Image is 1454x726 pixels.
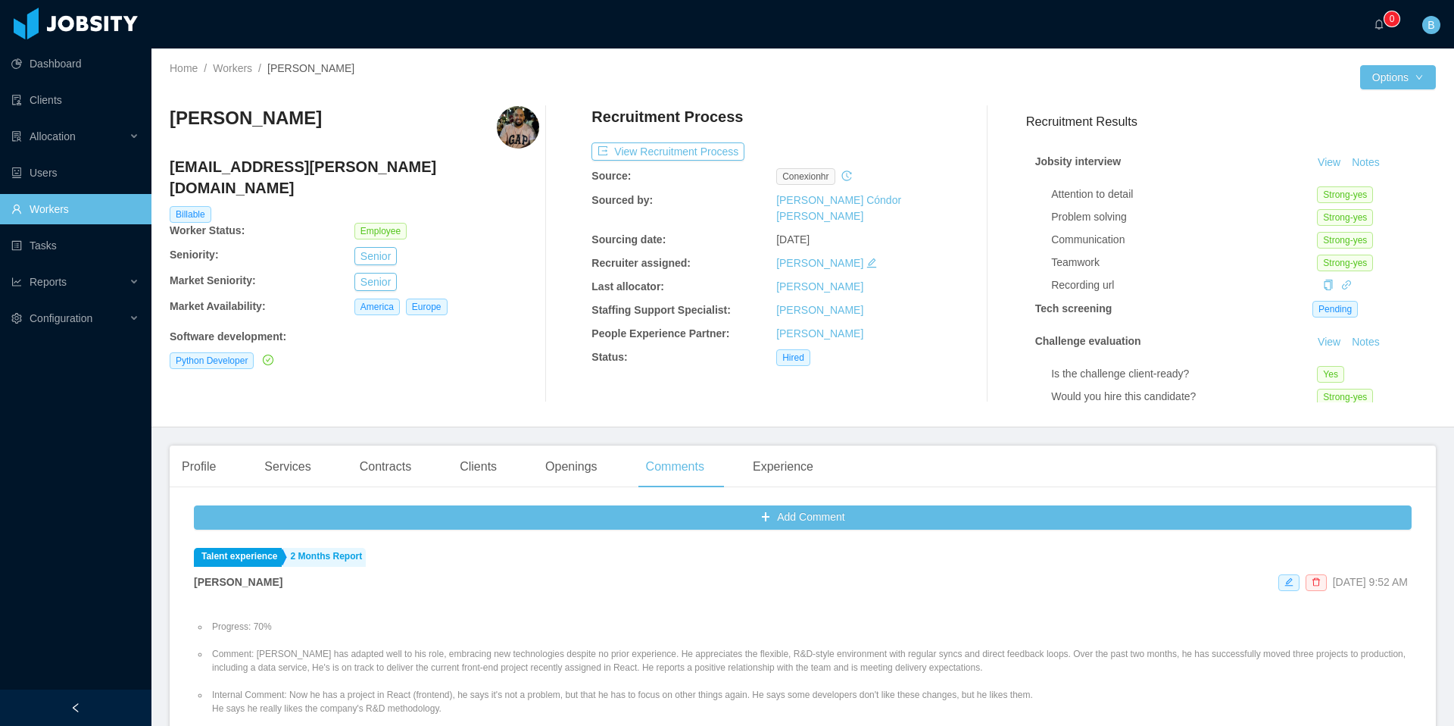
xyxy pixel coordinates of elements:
a: Talent experience [194,548,282,567]
span: Strong-yes [1317,209,1373,226]
span: Pending [1312,301,1358,318]
div: Problem solving [1051,209,1317,225]
div: Attention to detail [1051,186,1317,202]
strong: Jobsity interview [1035,155,1122,167]
a: 2 Months Report [283,548,367,567]
span: Strong-yes [1317,186,1373,203]
b: Status: [591,351,627,363]
li: Comment: [PERSON_NAME] has adapted well to his role, embracing new technologies despite no prior ... [209,647,1412,674]
a: icon: robotUsers [11,158,139,188]
a: icon: check-circle [260,354,273,366]
b: Worker Status: [170,224,245,236]
a: icon: pie-chartDashboard [11,49,139,79]
strong: Challenge evaluation [1035,335,1141,347]
span: Europe [406,299,448,315]
i: icon: edit [866,258,877,268]
i: icon: link [1341,280,1352,290]
span: [DATE] 9:52 AM [1333,576,1408,588]
i: icon: setting [11,313,22,324]
i: icon: solution [11,131,22,142]
div: Experience [741,446,825,488]
span: Strong-yes [1317,389,1373,405]
i: icon: copy [1323,280,1334,290]
a: [PERSON_NAME] [776,257,863,269]
span: America [354,299,400,315]
span: Employee [354,223,407,239]
span: / [258,62,261,74]
a: icon: auditClients [11,85,139,115]
a: [PERSON_NAME] Cóndor [PERSON_NAME] [776,194,901,222]
a: icon: userWorkers [11,194,139,224]
div: Communication [1051,232,1317,248]
div: Services [252,446,323,488]
span: Configuration [30,312,92,324]
span: Yes [1317,366,1344,383]
i: icon: line-chart [11,277,22,287]
b: Last allocator: [591,280,664,293]
b: People Experience Partner: [591,327,729,340]
b: Source: [591,170,631,182]
b: Staffing Support Specialist: [591,304,731,316]
a: View [1312,156,1346,168]
span: Reports [30,276,67,288]
img: 5e059398-8250-4a78-bf8e-1c4f99179814_68346cd1ce3ab-400w.png [497,106,539,149]
div: Contracts [348,446,423,488]
span: B [1427,16,1434,34]
button: icon: plusAdd Comment [194,505,1412,530]
b: Seniority: [170,249,219,261]
h4: Recruitment Process [591,106,743,127]
i: icon: history [841,171,852,181]
span: Python Developer [170,352,254,369]
div: Is the challenge client-ready? [1051,366,1317,382]
a: [PERSON_NAME] [776,304,863,316]
b: Sourced by: [591,194,653,206]
i: icon: delete [1312,577,1321,587]
button: Senior [354,273,397,291]
a: icon: link [1341,279,1352,291]
span: conexionhr [776,168,835,185]
li: Progress: 70% [209,620,1412,634]
a: icon: exportView Recruitment Process [591,146,744,158]
span: [DATE] [776,233,810,246]
span: Allocation [30,130,76,142]
i: icon: edit [1284,577,1293,587]
sup: 0 [1384,11,1399,27]
i: icon: check-circle [263,355,273,365]
span: Billable [170,206,211,223]
button: Notes [1346,333,1386,352]
h3: [PERSON_NAME] [170,106,322,130]
div: Would you hire this candidate? [1051,389,1317,405]
b: Market Availability: [170,300,266,312]
div: Openings [533,446,610,488]
button: icon: exportView Recruitment Process [591,142,744,161]
a: Workers [213,62,252,74]
span: Strong-yes [1317,232,1373,249]
h3: Recruitment Results [1026,112,1436,131]
b: Sourcing date: [591,233,666,246]
div: Copy [1323,277,1334,293]
span: Strong-yes [1317,255,1373,271]
li: Internal Comment: Now he has a project in React (frontend), he says it's not a problem, but that ... [209,688,1412,715]
b: Recruiter assigned: [591,257,691,269]
b: Market Seniority: [170,274,256,286]
a: View [1312,336,1346,348]
div: Recording url [1051,277,1317,293]
i: icon: bell [1374,19,1384,30]
a: [PERSON_NAME] [776,327,863,340]
a: icon: profileTasks [11,230,139,261]
a: Home [170,62,198,74]
h4: [EMAIL_ADDRESS][PERSON_NAME][DOMAIN_NAME] [170,156,539,199]
button: Optionsicon: down [1360,65,1436,89]
div: Teamwork [1051,255,1317,271]
span: [PERSON_NAME] [267,62,354,74]
button: Senior [354,247,397,265]
a: [PERSON_NAME] [776,280,863,293]
span: Hired [776,349,810,366]
strong: [PERSON_NAME] [194,576,282,588]
b: Software development : [170,330,286,343]
div: Comments [634,446,716,488]
button: Notes [1346,154,1386,172]
span: / [204,62,207,74]
div: Profile [170,446,228,488]
div: Clients [448,446,509,488]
